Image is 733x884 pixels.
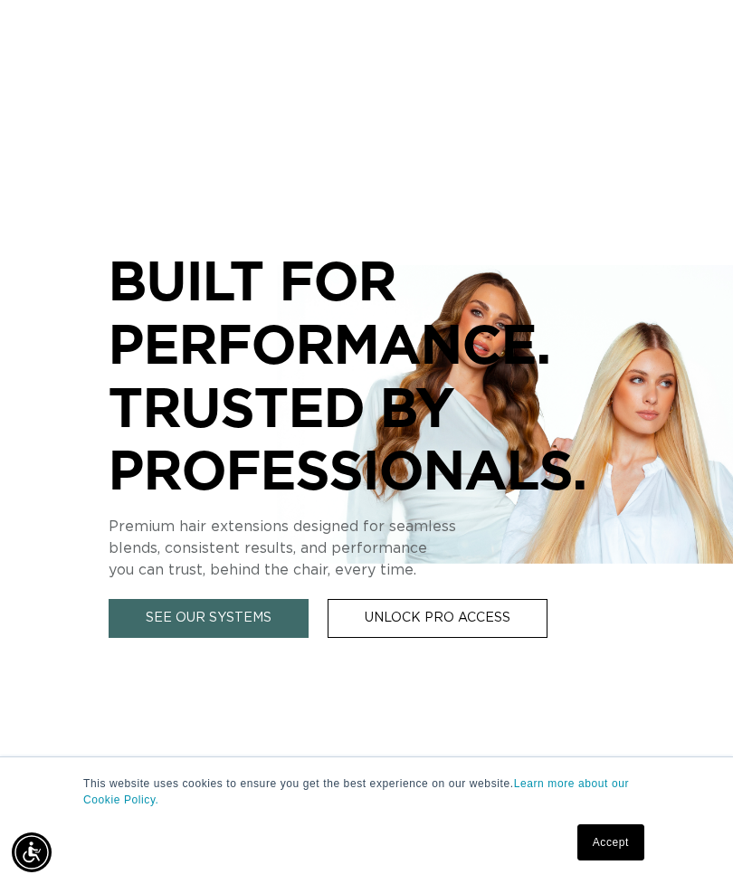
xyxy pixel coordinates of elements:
[643,797,733,884] iframe: Chat Widget
[12,832,52,872] div: Accessibility Menu
[577,824,644,860] a: Accept
[109,599,309,638] a: See Our Systems
[83,775,650,808] p: This website uses cookies to ensure you get the best experience on our website.
[328,599,547,638] a: Unlock Pro Access
[109,249,624,500] p: BUILT FOR PERFORMANCE. TRUSTED BY PROFESSIONALS.
[109,516,624,581] p: Premium hair extensions designed for seamless blends, consistent results, and performance you can...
